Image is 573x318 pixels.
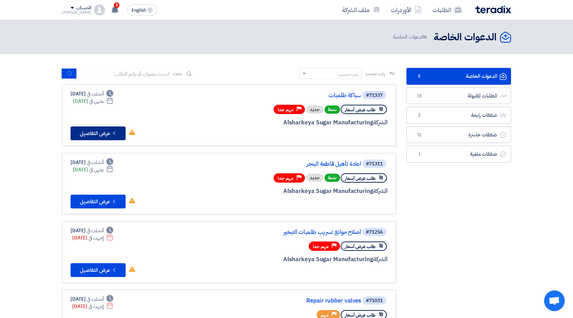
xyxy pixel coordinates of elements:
[223,92,361,99] a: سباكة طلمبات
[385,2,427,18] a: الأوردرات
[415,73,423,80] span: 8
[222,118,388,127] div: Alsharkeya Sugar Manufacturing
[89,98,103,105] span: ينتهي في
[406,88,511,104] a: الطلبات المقبولة13
[94,4,105,16] img: profile_test.png
[373,118,388,127] span: الشركة
[325,105,340,114] span: نشط
[71,90,113,98] div: [DATE]
[373,187,388,195] span: الشركة
[415,132,423,139] span: 12
[278,175,294,182] span: مهم جدا
[373,255,388,264] span: الشركة
[337,2,385,18] a: ملف الشركة
[345,106,375,113] span: طلب عرض أسعار
[173,70,182,77] span: بحث
[131,8,146,13] span: English
[114,2,119,8] span: 3
[73,98,113,105] div: [DATE]
[406,146,511,163] a: صفقات ملغية1
[71,296,113,303] div: [DATE]
[415,112,423,119] span: 2
[88,303,103,310] span: إنتهت في
[544,290,565,311] div: دردشة مفتوحة
[406,68,511,85] a: الدعوات الخاصة8
[87,296,103,303] span: أنشئت في
[278,106,294,113] span: مهم جدا
[71,227,113,234] div: [DATE]
[366,162,383,166] div: #71311
[76,5,91,11] div: الحساب
[424,33,427,41] span: 8
[73,166,113,173] div: [DATE]
[365,70,385,77] span: رتب حسب
[89,166,103,173] span: ينتهي في
[345,175,375,182] span: طلب عرض أسعار
[223,229,361,235] a: اصلاح موانع تسريب طلمبات التبخير
[475,6,511,13] img: Teradix logo
[434,31,497,44] h2: الدعوات الخاصة
[87,159,103,166] span: أنشئت في
[77,69,173,79] input: ابحث بعنوان أو رقم الطلب
[223,161,361,167] a: اعادة تأهيل قاطعة البنجر
[306,105,323,114] div: جديد
[222,255,388,264] div: Alsharkeya Sugar Manufacturing
[62,11,91,14] div: [PERSON_NAME]
[393,33,428,41] span: الدعوات الخاصة
[87,227,103,234] span: أنشئت في
[366,298,383,303] div: #71031
[71,195,126,208] button: عرض التفاصيل
[306,174,323,182] div: جديد
[72,303,113,310] div: [DATE]
[127,4,157,16] button: English
[325,174,340,182] span: نشط
[345,243,375,250] span: طلب عرض أسعار
[406,126,511,143] a: صفقات خاسرة12
[415,151,423,158] span: 1
[88,234,103,242] span: إنتهت في
[366,230,383,235] div: #71256
[338,71,358,78] div: رتب حسب
[415,93,423,100] span: 13
[71,159,113,166] div: [DATE]
[427,2,467,18] a: الطلبات
[222,187,388,196] div: Alsharkeya Sugar Manufacturing
[87,90,103,98] span: أنشئت في
[406,107,511,124] a: صفقات رابحة2
[71,263,126,277] button: عرض التفاصيل
[72,234,113,242] div: [DATE]
[71,126,126,140] button: عرض التفاصيل
[223,298,361,304] a: Repair rubber valves
[366,93,383,98] div: #71337
[313,243,329,250] span: مهم جدا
